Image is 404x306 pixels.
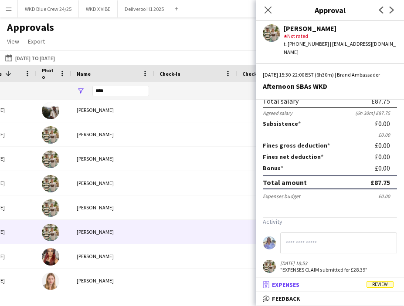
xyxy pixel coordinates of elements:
div: £87.75 [371,97,390,105]
label: Fines gross deduction [263,141,330,149]
button: WKD Blue Crew 24/25 [18,0,79,17]
div: Afternoon SBAs WKD [263,82,397,90]
img: William Domaille [42,224,59,241]
span: View [7,37,19,45]
button: WKD X VIBE [79,0,118,17]
div: [DATE] 15:30-22:00 BST (6h30m) | Brand Ambassador [263,71,397,79]
div: (6h 30m) £87.75 [355,110,397,116]
a: Export [24,36,48,47]
button: Deliveroo H1 2025 [118,0,171,17]
button: Open Filter Menu [77,87,85,95]
div: t. [PHONE_NUMBER] | [EMAIL_ADDRESS][DOMAIN_NAME] [284,40,397,56]
span: Review [367,281,394,288]
div: £0.00 [375,141,397,149]
div: [PERSON_NAME] [71,147,154,171]
app-user-avatar: William Domaille [263,260,276,273]
div: [PERSON_NAME] [284,24,397,32]
span: Feedback [272,295,300,303]
img: William Domaille [42,126,59,144]
div: "EXPENSES CLAIM submitted for £28.39" [280,266,367,273]
mat-expansion-panel-header: ExpensesReview [256,278,404,291]
div: £0.00 [375,153,397,161]
span: Export [28,37,45,45]
span: Name [77,71,91,77]
div: Total salary [263,97,299,105]
span: Photo [42,67,56,80]
div: [PERSON_NAME] [71,195,154,219]
span: Check-In [160,71,180,77]
span: Check-Out [242,71,268,77]
div: [PERSON_NAME] [71,244,154,268]
span: Expenses [272,281,299,289]
div: [PERSON_NAME] [71,98,154,122]
img: Ffion Williams [42,248,59,266]
img: William Domaille [42,151,59,168]
div: £87.75 [370,178,390,187]
h3: Approval [256,4,404,16]
div: £0.00 [375,120,397,128]
div: [DATE] 18:53 [280,260,367,266]
mat-expansion-panel-header: Feedback [256,292,404,305]
img: Lizzi Williamson [42,272,59,290]
div: £0.00 [263,131,397,138]
div: [PERSON_NAME] [71,220,154,244]
img: Daniel Williams [42,102,59,119]
a: View [3,36,23,47]
label: Bonus [263,164,283,172]
label: Subsistence [263,120,301,128]
img: William Domaille [42,199,59,217]
div: Agreed salary [263,110,292,116]
div: Expenses budget [263,193,300,199]
button: [DATE] to [DATE] [3,53,57,63]
label: Fines net deduction [263,153,323,161]
div: [PERSON_NAME] [71,269,154,293]
div: [PERSON_NAME] [71,171,154,195]
div: [PERSON_NAME] [71,122,154,146]
div: £0.00 [375,164,397,172]
img: William Domaille [42,175,59,192]
div: £0.00 [378,193,397,199]
h3: Activity [263,218,397,225]
div: Not rated [284,32,397,40]
input: Name Filter Input [92,86,149,96]
div: Total amount [263,178,307,187]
